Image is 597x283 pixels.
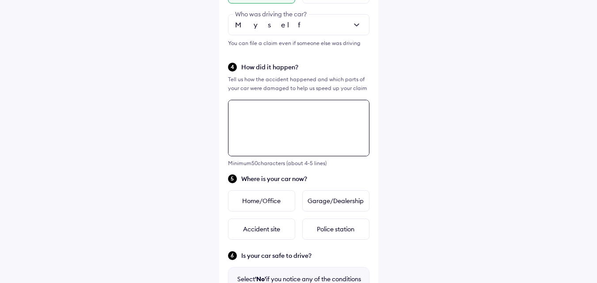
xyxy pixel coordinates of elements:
span: Is your car safe to drive? [241,251,369,260]
div: Police station [302,219,369,240]
div: Accident site [228,219,295,240]
div: Tell us how the accident happened and which parts of your car were damaged to help us speed up yo... [228,75,369,93]
div: Minimum 50 characters (about 4-5 lines) [228,160,369,166]
span: Where is your car now? [241,174,369,183]
div: You can file a claim even if someone else was driving [228,39,369,48]
b: 'No' [255,275,266,283]
span: How did it happen? [241,63,369,72]
span: Myself [235,20,308,29]
div: Garage/Dealership [302,190,369,211]
div: Home/Office [228,190,295,211]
